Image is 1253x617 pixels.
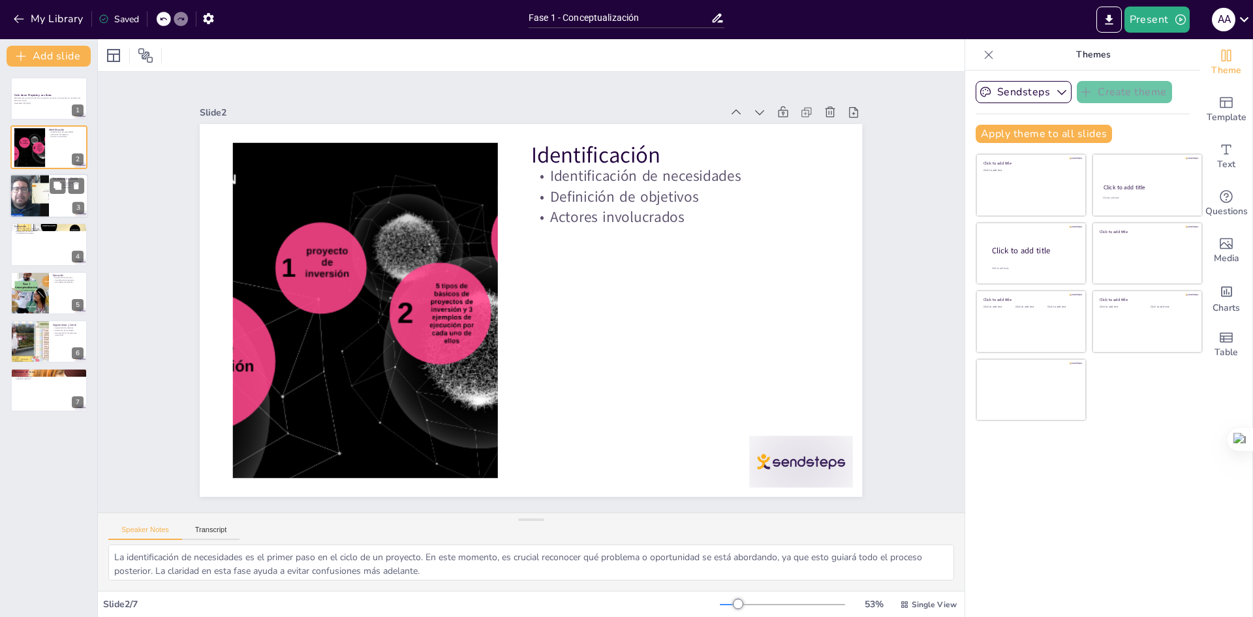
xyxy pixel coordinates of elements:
p: Ejecución [53,273,84,277]
span: Theme [1211,63,1241,78]
span: Media [1214,251,1239,266]
p: Definición de objetivos [49,133,84,135]
p: Identificación de necesidades [553,168,849,251]
button: Apply theme to all slides [976,125,1112,143]
div: a a [1212,8,1235,31]
div: Click to add title [1104,183,1190,191]
button: Sendsteps [976,81,1072,103]
div: 2 [72,153,84,165]
p: Viabilidad del proyecto [14,232,84,235]
div: Click to add text [1151,306,1192,309]
p: Alternativas de solución [53,182,84,184]
p: Análisis de costos y beneficios [14,228,84,230]
p: Coordinación de equipos [53,279,84,281]
textarea: La identificación de necesidades es el primer paso en el ciclo de un proyecto. En este momento, e... [108,545,954,580]
p: Importancia del ciclo [14,375,84,378]
div: 3 [72,202,84,214]
button: Delete Slide [69,178,84,193]
p: Asignación de recursos [53,276,84,279]
div: Click to add text [1015,306,1045,309]
div: 4 [72,251,84,262]
div: Click to add body [992,267,1074,270]
div: Click to add title [983,161,1077,166]
div: 7 [72,396,84,408]
p: Resumen de fases [14,373,84,376]
p: Actores involucrados [49,135,84,138]
span: Table [1214,345,1238,360]
p: Formulación o Diseño [53,177,84,181]
div: Saved [99,13,139,25]
div: 2 [10,125,87,168]
button: Add slide [7,46,91,67]
div: Layout [103,45,124,66]
p: Identificación [49,127,84,131]
div: Get real-time input from your audience [1200,180,1252,227]
button: a a [1212,7,1235,33]
p: Seguimiento y Cierre [53,323,84,327]
button: Speaker Notes [108,526,182,540]
div: 6 [10,320,87,363]
div: Click to add text [1047,306,1077,309]
p: Recursos necesarios [53,183,84,186]
p: Evaluación [14,225,84,229]
p: Supervisión de objetivos [53,327,84,330]
span: Single View [912,599,957,610]
div: 6 [72,347,84,359]
div: Click to add title [1100,229,1193,234]
p: Exploraremos el ciclo de vida de un proyecto, sus fases y cómo cada una contribuye al éxito del m... [14,97,84,102]
div: Add charts and graphs [1200,274,1252,321]
div: Click to add title [983,297,1077,302]
div: 1 [10,77,87,120]
span: Charts [1213,301,1240,315]
p: Documentación de lecciones aprendidas [53,332,84,336]
button: Duplicate Slide [50,178,65,193]
div: 1 [72,104,84,116]
div: Click to add title [1100,297,1193,302]
p: Evaluación de resultados [53,329,84,332]
p: Propuesta definitiva [53,186,84,189]
div: Change the overall theme [1200,39,1252,86]
p: Aplicación práctica [14,378,84,381]
div: 5 [10,272,87,315]
div: Click to add text [1100,306,1141,309]
p: Evaluación de riesgos [14,230,84,232]
p: Resumen de Fases [14,370,84,374]
p: Identificación [557,143,855,235]
button: Transcript [182,526,240,540]
div: Click to add title [992,245,1075,257]
div: Click to add text [983,306,1013,309]
div: Add a table [1200,321,1252,368]
div: Click to add text [983,169,1077,172]
p: Themes [999,39,1187,71]
div: Slide 2 / 7 [103,598,720,610]
div: Slide 2 [243,41,756,162]
div: Add images, graphics, shapes or video [1200,227,1252,274]
p: Actividades planificadas [53,281,84,283]
p: Definición de objetivos [549,189,844,271]
button: My Library [10,8,89,29]
span: Questions [1205,204,1248,219]
span: Template [1207,110,1246,125]
div: 4 [10,223,87,266]
button: Create theme [1077,81,1172,103]
button: Present [1124,7,1190,33]
input: Insert title [529,8,711,27]
span: Position [138,48,153,63]
div: 3 [10,174,88,218]
p: Generated with [URL] [14,102,84,104]
strong: Ciclo de un Proyecto y sus Fases [14,93,52,97]
div: Add text boxes [1200,133,1252,180]
span: Text [1217,157,1235,172]
p: Actores involucrados [545,209,841,291]
div: 5 [72,299,84,311]
div: Click to add text [1103,197,1190,200]
div: 7 [10,368,87,411]
div: 53 % [858,598,889,610]
p: Identificación de necesidades [49,131,84,133]
button: Export to PowerPoint [1096,7,1122,33]
div: Add ready made slides [1200,86,1252,133]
